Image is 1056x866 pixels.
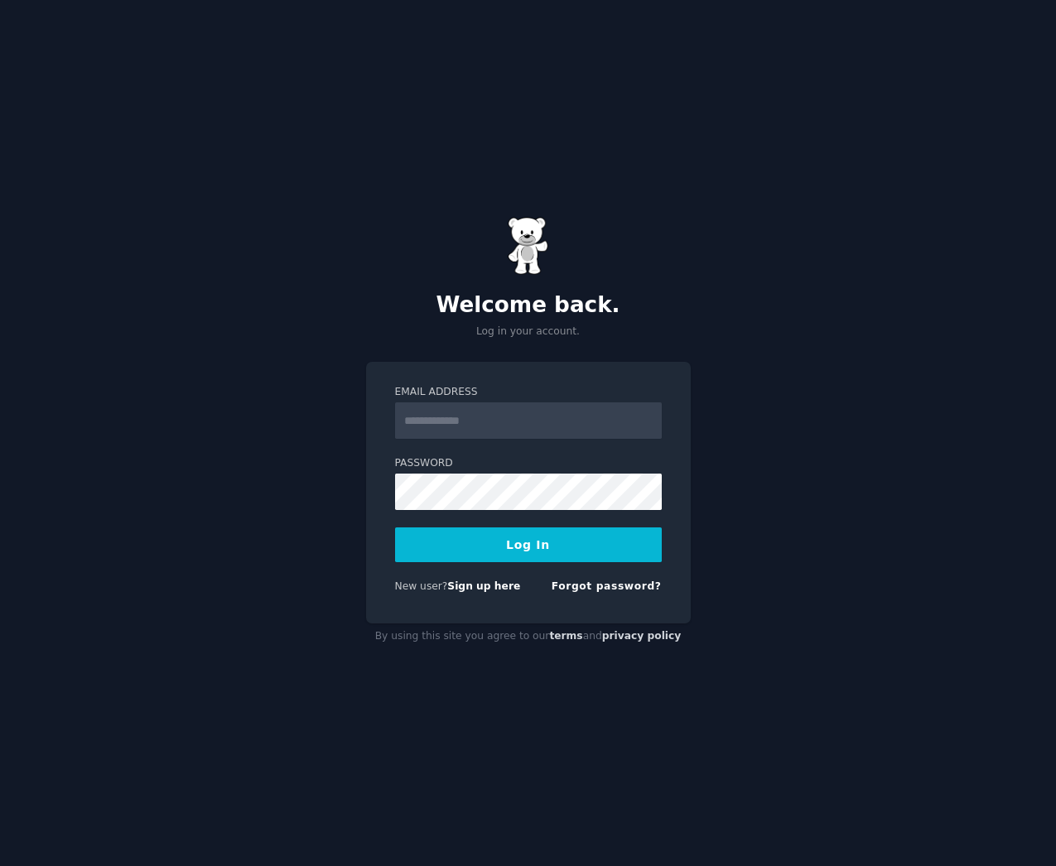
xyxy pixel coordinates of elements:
[395,527,662,562] button: Log In
[602,630,682,642] a: privacy policy
[552,580,662,592] a: Forgot password?
[366,292,691,319] h2: Welcome back.
[395,456,662,471] label: Password
[395,385,662,400] label: Email Address
[366,623,691,650] div: By using this site you agree to our and
[549,630,582,642] a: terms
[508,217,549,275] img: Gummy Bear
[395,580,448,592] span: New user?
[366,325,691,339] p: Log in your account.
[447,580,520,592] a: Sign up here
